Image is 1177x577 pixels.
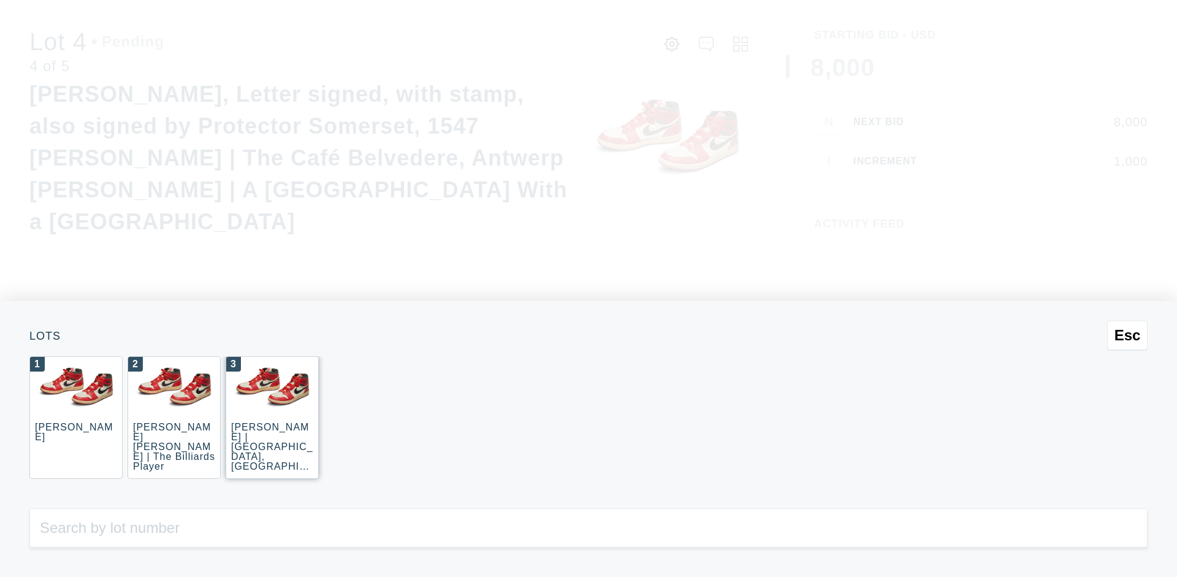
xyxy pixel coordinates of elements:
[133,422,215,472] div: [PERSON_NAME] [PERSON_NAME] | The Billiards Player
[226,357,241,372] div: 3
[35,422,113,442] div: [PERSON_NAME]
[29,508,1148,548] input: Search by lot number
[29,331,1148,342] div: Lots
[1114,327,1141,344] span: Esc
[30,357,45,372] div: 1
[1107,321,1148,350] button: Esc
[231,422,313,521] div: [PERSON_NAME] | [GEOGRAPHIC_DATA], [GEOGRAPHIC_DATA] ([GEOGRAPHIC_DATA], [GEOGRAPHIC_DATA])
[128,357,143,372] div: 2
